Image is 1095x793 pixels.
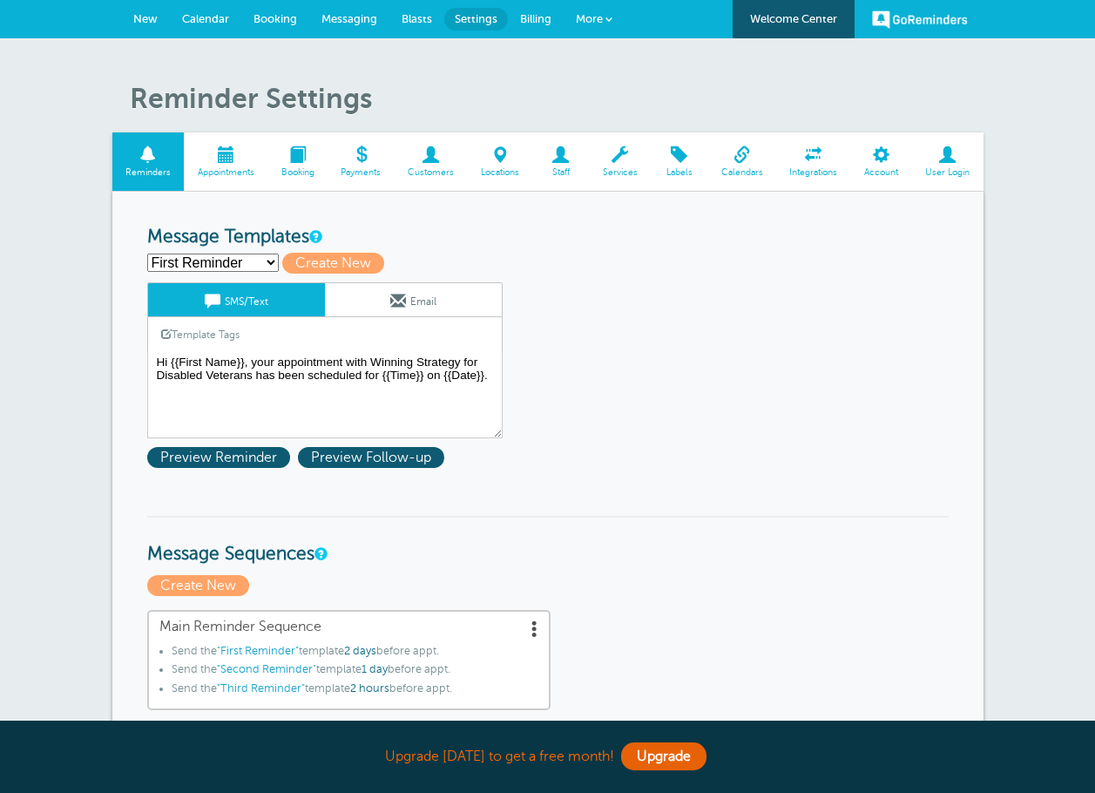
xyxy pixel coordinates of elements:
[148,283,325,316] a: SMS/Text
[147,578,253,593] a: Create New
[147,610,551,709] a: Main Reminder Sequence Send the"First Reminder"template2 daysbefore appt.Send the"Second Reminder...
[325,283,502,316] a: Email
[147,450,298,465] a: Preview Reminder
[716,167,767,178] span: Calendars
[309,231,320,242] a: This is the wording for your reminder and follow-up messages. You can create multiple templates i...
[147,516,949,566] h3: Message Sequences
[776,132,851,191] a: Integrations
[282,255,392,271] a: Create New
[576,12,603,25] span: More
[455,12,497,25] span: Settings
[182,12,229,25] span: Calendar
[336,167,386,178] span: Payments
[659,167,699,178] span: Labels
[477,167,524,178] span: Locations
[912,132,983,191] a: User Login
[298,447,444,468] span: Preview Follow-up
[851,132,912,191] a: Account
[403,167,459,178] span: Customers
[707,132,776,191] a: Calendars
[148,317,253,351] a: Template Tags
[276,167,319,178] span: Booking
[172,663,538,682] li: Send the template before appt.
[172,682,538,701] li: Send the template before appt.
[362,663,388,675] span: 1 day
[921,167,975,178] span: User Login
[589,132,651,191] a: Services
[112,738,983,776] div: Upgrade [DATE] to get a free month!
[785,167,842,178] span: Integrations
[130,82,983,115] h1: Reminder Settings
[193,167,259,178] span: Appointments
[159,619,538,635] span: Main Reminder Sequence
[651,132,707,191] a: Labels
[184,132,267,191] a: Appointments
[402,12,432,25] span: Blasts
[598,167,642,178] span: Services
[253,12,297,25] span: Booking
[121,167,176,178] span: Reminders
[860,167,903,178] span: Account
[282,253,384,274] span: Create New
[621,742,706,770] a: Upgrade
[147,447,290,468] span: Preview Reminder
[298,450,449,465] a: Preview Follow-up
[532,132,589,191] a: Staff
[520,12,551,25] span: Billing
[321,12,377,25] span: Messaging
[395,132,468,191] a: Customers
[350,682,389,695] span: 2 hours
[217,682,305,695] span: "Third Reminder"
[541,167,580,178] span: Staff
[328,132,395,191] a: Payments
[147,227,949,248] h3: Message Templates
[1025,723,1078,776] iframe: Resource center
[147,351,503,438] textarea: Hi {{First Name}}, your appointment with Winning Strategy for Disabled Veterans has been schedule...
[147,575,249,596] span: Create New
[267,132,328,191] a: Booking
[314,548,325,559] a: Message Sequences allow you to setup multiple reminder schedules that can use different Message T...
[444,8,508,30] a: Settings
[217,663,316,675] span: "Second Reminder"
[468,132,533,191] a: Locations
[133,12,158,25] span: New
[217,645,299,657] span: "First Reminder"
[344,645,376,657] span: 2 days
[172,645,538,664] li: Send the template before appt.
